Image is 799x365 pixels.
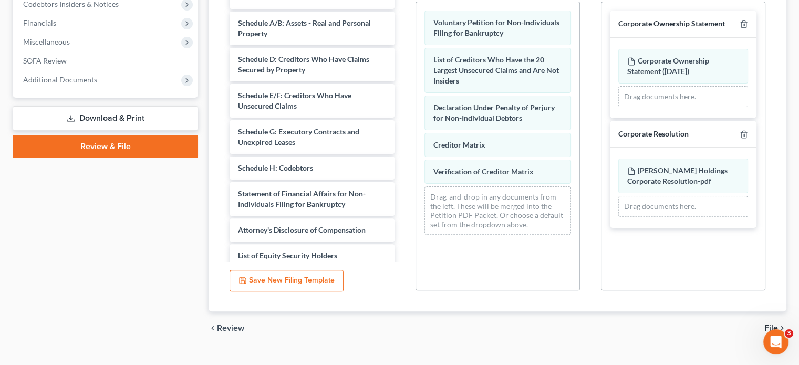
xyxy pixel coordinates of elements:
[238,189,366,208] span: Statement of Financial Affairs for Non-Individuals Filing for Bankruptcy
[23,37,70,46] span: Miscellaneous
[217,324,244,332] span: Review
[764,324,778,332] span: File
[238,55,369,74] span: Schedule D: Creditors Who Have Claims Secured by Property
[238,163,313,172] span: Schedule H: Codebtors
[778,324,786,332] i: chevron_right
[424,186,571,235] div: Drag-and-drop in any documents from the left. These will be merged into the Petition PDF Packet. ...
[433,167,534,176] span: Verification of Creditor Matrix
[238,18,371,38] span: Schedule A/B: Assets - Real and Personal Property
[238,251,337,260] span: List of Equity Security Holders
[13,135,198,158] a: Review & File
[627,56,709,76] span: Corporate Ownership Statement ([DATE])
[433,140,485,149] span: Creditor Matrix
[15,51,198,70] a: SOFA Review
[433,18,559,37] span: Voluntary Petition for Non-Individuals Filing for Bankruptcy
[618,19,725,28] span: Corporate Ownership Statement
[238,225,366,234] span: Attorney's Disclosure of Compensation
[238,91,351,110] span: Schedule E/F: Creditors Who Have Unsecured Claims
[23,56,67,65] span: SOFA Review
[618,86,748,107] div: Drag documents here.
[627,166,728,185] span: [PERSON_NAME] Holdings Corporate Resolution-pdf
[238,127,359,147] span: Schedule G: Executory Contracts and Unexpired Leases
[13,106,198,131] a: Download & Print
[23,75,97,84] span: Additional Documents
[209,324,255,332] button: chevron_left Review
[785,329,793,338] span: 3
[763,329,788,354] iframe: Intercom live chat
[230,270,344,292] button: Save New Filing Template
[209,324,217,332] i: chevron_left
[433,55,559,85] span: List of Creditors Who Have the 20 Largest Unsecured Claims and Are Not Insiders
[618,129,689,138] span: Corporate Resolution
[433,103,555,122] span: Declaration Under Penalty of Perjury for Non-Individual Debtors
[23,18,56,27] span: Financials
[618,196,748,217] div: Drag documents here.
